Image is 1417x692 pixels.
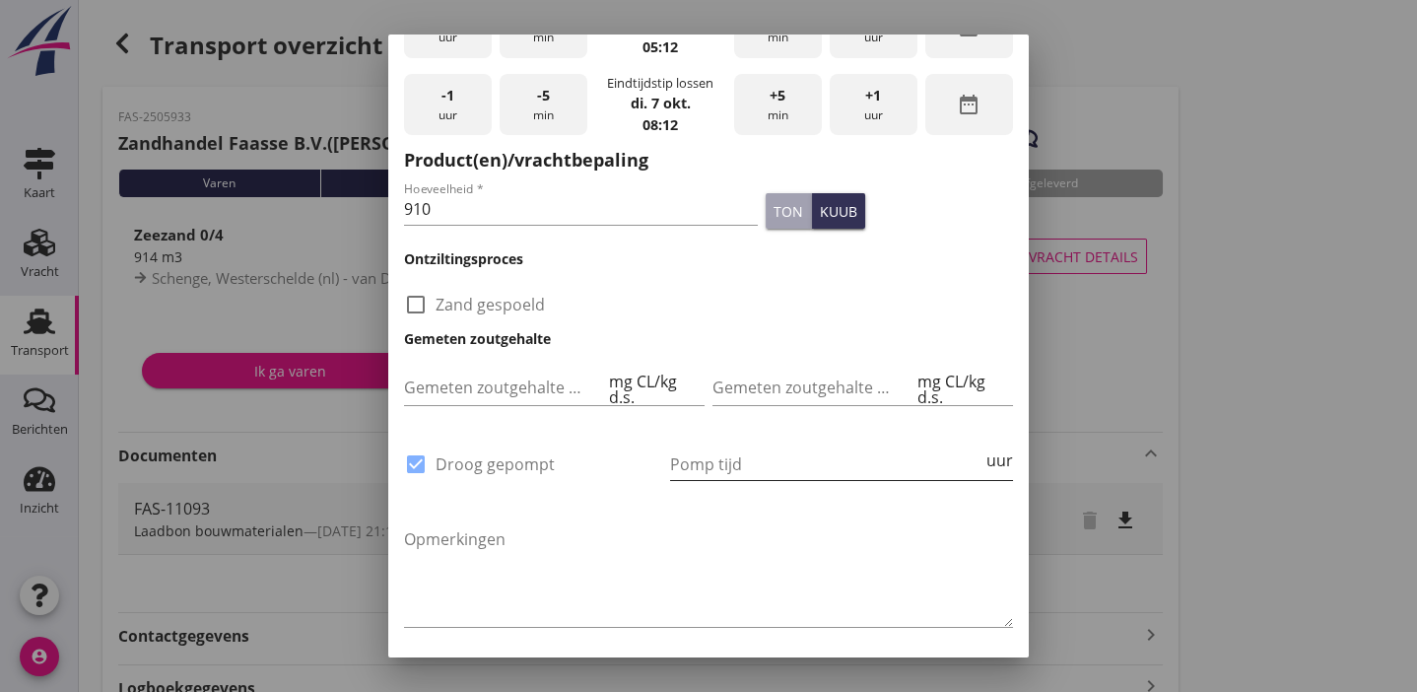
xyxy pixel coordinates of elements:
div: ton [774,201,803,222]
strong: di. 7 okt. [631,94,691,112]
div: uur [830,74,917,136]
label: Droog gepompt [436,454,555,474]
input: Gemeten zoutgehalte voorbeun [404,372,605,403]
textarea: Opmerkingen [404,523,1013,627]
input: Hoeveelheid * [404,193,758,225]
h3: Gemeten zoutgehalte [404,328,1013,349]
button: ton [766,193,812,229]
div: min [734,74,822,136]
h2: Product(en)/vrachtbepaling [404,147,1013,173]
div: uur [404,74,492,136]
div: kuub [820,201,857,222]
span: -5 [537,85,550,106]
button: kuub [812,193,865,229]
span: +5 [770,85,785,106]
strong: 08:12 [642,115,678,134]
span: -1 [441,85,454,106]
label: Zand gespoeld [436,295,545,314]
i: date_range [957,93,980,116]
strong: di. 7 okt. [631,17,691,35]
strong: 05:12 [642,37,678,56]
span: +1 [865,85,881,106]
div: Eindtijdstip lossen [607,74,713,93]
div: min [500,74,587,136]
div: mg CL/kg d.s. [913,374,1013,405]
div: mg CL/kg d.s. [605,374,705,405]
h3: Ontziltingsproces [404,248,1013,269]
input: Pomp tijd [670,449,982,480]
div: uur [982,452,1013,468]
input: Gemeten zoutgehalte achterbeun [712,372,913,403]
